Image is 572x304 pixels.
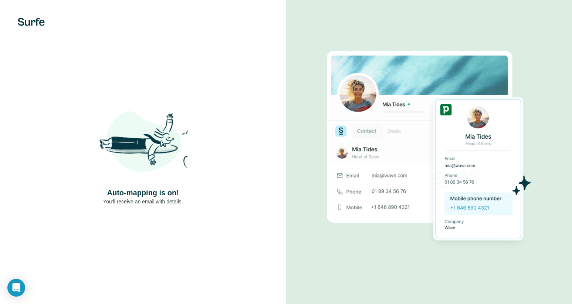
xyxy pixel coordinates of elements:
h4: Auto-mapping is on! [107,188,179,198]
img: Surfe's logo [18,18,45,26]
img: Shaka Illustration [99,99,187,188]
p: You’ll receive an email with details. [103,198,183,205]
div: Open Intercom Messenger [7,279,25,297]
img: Download Success [327,51,531,253]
